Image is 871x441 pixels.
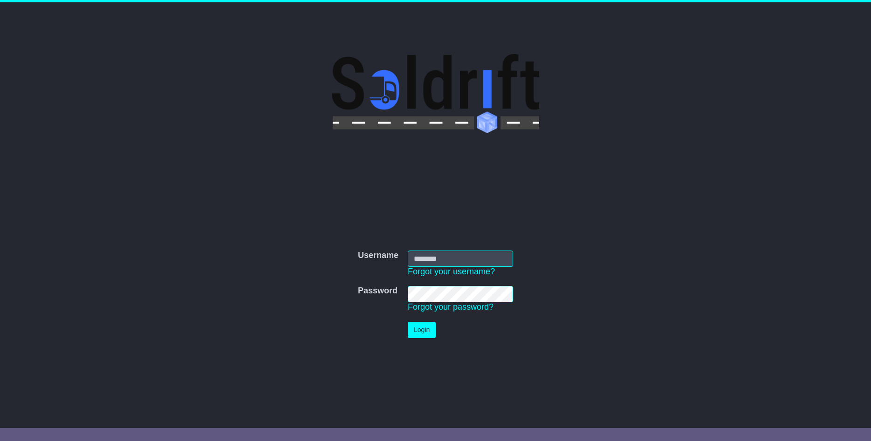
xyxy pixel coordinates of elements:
img: Soldrift Pty Ltd [332,54,539,133]
a: Forgot your password? [408,302,494,312]
label: Password [358,286,398,296]
a: Forgot your username? [408,267,495,276]
label: Username [358,251,398,261]
button: Login [408,322,436,338]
